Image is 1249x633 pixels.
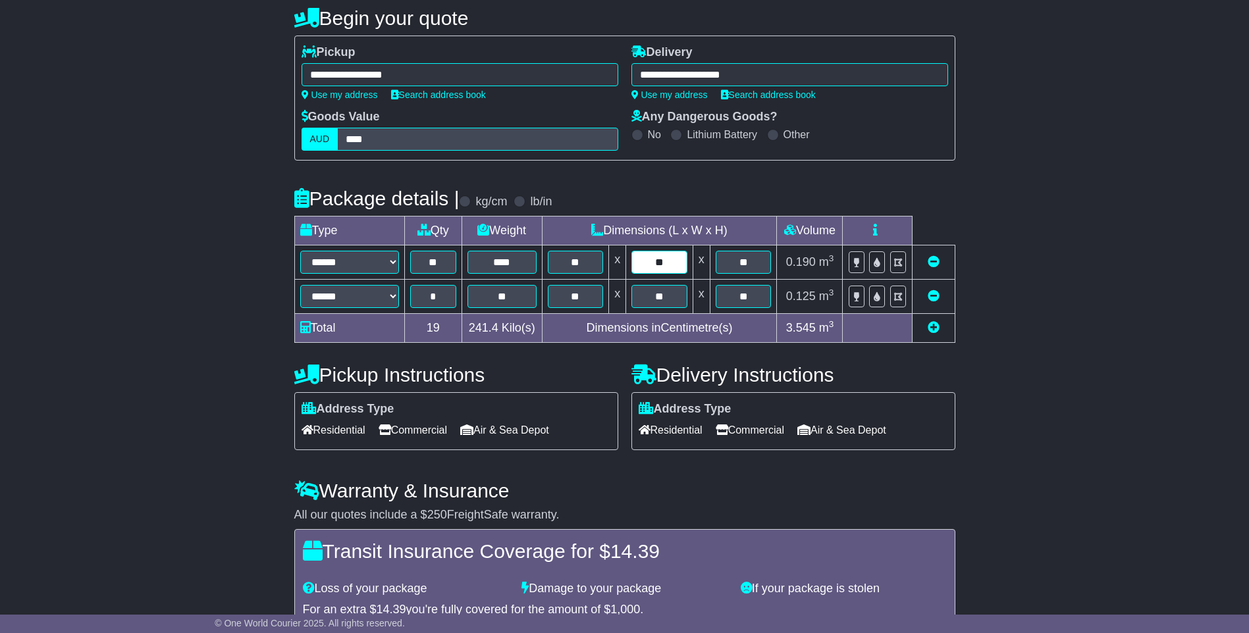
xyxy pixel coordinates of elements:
span: Residential [639,420,703,440]
span: Air & Sea Depot [460,420,549,440]
label: Any Dangerous Goods? [631,110,778,124]
td: Type [294,216,404,245]
h4: Begin your quote [294,7,955,29]
div: If your package is stolen [734,582,953,596]
span: 0.125 [786,290,816,303]
span: 14.39 [377,603,406,616]
span: 0.190 [786,255,816,268]
label: No [648,128,661,141]
label: Other [784,128,810,141]
span: Commercial [716,420,784,440]
td: Kilo(s) [462,314,542,343]
div: Loss of your package [296,582,516,596]
h4: Transit Insurance Coverage for $ [303,540,947,562]
div: For an extra $ you're fully covered for the amount of $ . [303,603,947,617]
td: x [609,280,626,314]
td: Dimensions (L x W x H) [542,216,777,245]
td: Dimensions in Centimetre(s) [542,314,777,343]
td: Weight [462,216,542,245]
a: Use my address [302,89,378,100]
span: m [819,290,834,303]
td: 19 [404,314,462,343]
h4: Warranty & Insurance [294,480,955,501]
label: AUD [302,128,338,151]
a: Remove this item [928,255,940,268]
span: 1,000 [610,603,640,616]
td: x [693,280,710,314]
span: Commercial [379,420,447,440]
label: Lithium Battery [687,128,757,141]
span: m [819,255,834,268]
label: kg/cm [475,195,507,209]
div: All our quotes include a $ FreightSafe warranty. [294,508,955,522]
div: Damage to your package [515,582,734,596]
h4: Delivery Instructions [631,364,955,386]
td: Qty [404,216,462,245]
span: m [819,321,834,334]
label: Address Type [639,402,731,417]
span: 14.39 [610,540,660,562]
a: Search address book [391,89,486,100]
td: x [609,245,626,280]
h4: Pickup Instructions [294,364,618,386]
a: Remove this item [928,290,940,303]
label: Address Type [302,402,394,417]
label: Goods Value [302,110,380,124]
label: Delivery [631,45,693,60]
span: 241.4 [469,321,498,334]
span: 3.545 [786,321,816,334]
span: Air & Sea Depot [797,420,886,440]
a: Use my address [631,89,708,100]
a: Search address book [721,89,816,100]
h4: Package details | [294,188,460,209]
sup: 3 [829,288,834,297]
sup: 3 [829,319,834,329]
span: © One World Courier 2025. All rights reserved. [215,618,405,628]
span: Residential [302,420,365,440]
td: x [693,245,710,280]
td: Volume [777,216,843,245]
label: Pickup [302,45,356,60]
span: 250 [427,508,447,521]
sup: 3 [829,253,834,263]
td: Total [294,314,404,343]
a: Add new item [928,321,940,334]
label: lb/in [530,195,552,209]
